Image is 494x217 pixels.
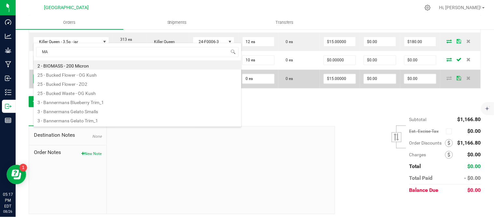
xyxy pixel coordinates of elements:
span: $0.00 [468,128,481,134]
div: Manage settings [424,5,432,11]
a: Orders [16,16,123,29]
a: Transfers [231,16,339,29]
span: $1,166.80 [458,140,481,146]
a: Shipments [123,16,231,29]
inline-svg: Analytics [5,33,11,39]
input: 0 [324,56,356,65]
button: New Note [81,151,102,157]
input: 0 [243,56,275,65]
span: $0.00 [468,163,481,170]
span: $0.00 [468,187,481,194]
span: Shipments [159,20,196,25]
inline-svg: Manufacturing [5,61,11,68]
span: Total Paid [409,175,433,181]
span: Delete Order Detail [464,76,473,80]
span: Est. Excise Tax [409,129,444,134]
span: 0 ea [282,77,293,81]
span: [GEOGRAPHIC_DATA] [44,5,89,10]
span: Orders [54,20,84,25]
p: 08/26 [3,209,13,214]
span: Hi, [PERSON_NAME]! [439,5,482,10]
inline-svg: Grow [5,47,11,54]
inline-svg: Inbound [5,75,11,82]
span: Save Order Detail [454,39,464,43]
span: Charges [409,152,445,158]
span: Delete Order Detail [464,39,473,43]
span: Balance Due [409,187,439,194]
span: Killer Queen - 3.5g - jar [34,37,101,46]
span: $1,166.80 [458,116,481,123]
button: Add New Detail [29,96,72,107]
span: Save Order Detail [454,58,464,62]
input: 0 [243,74,275,84]
span: Delete Order Detail [464,58,473,62]
span: $0.00 [468,152,481,158]
iframe: Resource center unread badge [19,164,27,172]
input: 0 [324,74,356,84]
input: 0 [364,37,396,46]
span: Transfers [267,20,303,25]
input: 0 [404,74,436,84]
span: None [92,134,102,139]
input: 0 [404,56,436,65]
span: Calculate excise tax [446,127,455,136]
p: (LOT: 313 ea) [117,42,143,47]
inline-svg: Reports [5,117,11,124]
p: 05:17 PM EDT [3,192,13,209]
span: - $0.00 [464,175,481,181]
span: 313 ea [117,37,132,42]
inline-svg: Inventory [5,89,11,96]
span: Order Notes [34,149,102,157]
span: Save Order Detail [454,76,464,80]
span: Total [409,163,421,170]
input: 0 [364,74,396,84]
input: 0 [364,56,396,65]
span: Order Discounts [409,141,445,146]
inline-svg: Outbound [5,103,11,110]
inline-svg: Dashboard [5,19,11,25]
input: 0 [324,37,356,46]
div: Notes [29,114,68,126]
span: Subtotal [409,117,427,122]
span: 0 ea [282,39,293,44]
span: 0 ea [282,58,293,63]
iframe: Resource center [7,165,26,184]
input: 0 [404,37,436,46]
span: 24-F0006-3 [193,37,226,46]
input: 0 [243,37,275,46]
span: Destination Notes [34,132,102,139]
span: NO DATA FOUND [33,37,109,47]
span: Killer Queen [151,39,175,44]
